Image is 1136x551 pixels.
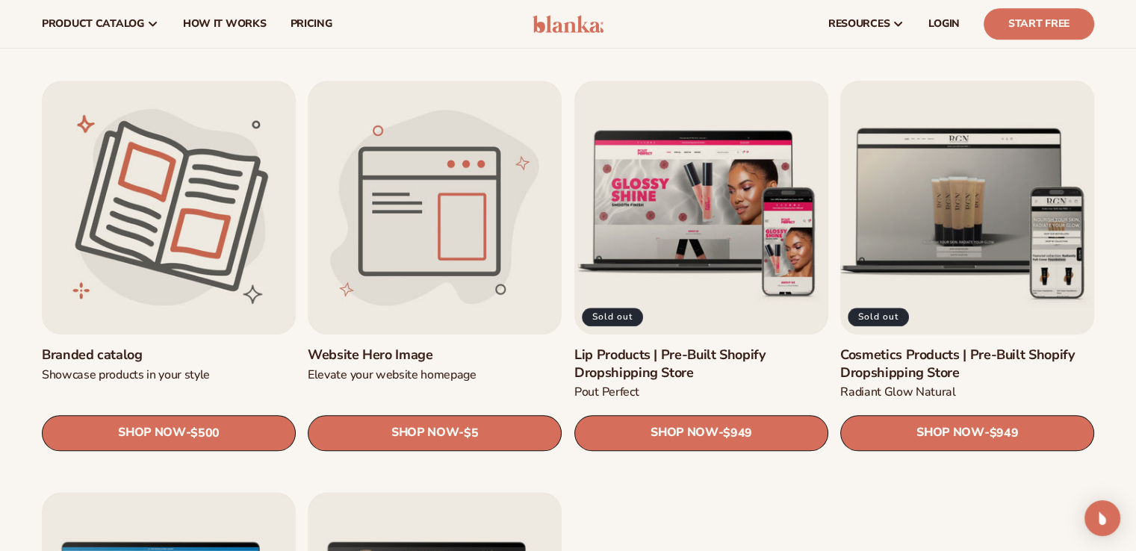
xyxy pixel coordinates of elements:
[308,414,562,450] a: SHOP NOW- $5
[651,426,718,440] span: SHOP NOW
[190,426,220,440] span: $500
[840,346,1094,382] a: Cosmetics Products | Pre-Built Shopify Dropshipping Store
[989,426,1018,440] span: $949
[464,426,478,440] span: $5
[118,426,185,440] span: SHOP NOW
[840,414,1094,450] a: SHOP NOW- $949
[183,18,267,30] span: How It Works
[42,414,296,450] a: SHOP NOW- $500
[574,346,828,382] a: Lip Products | Pre-Built Shopify Dropshipping Store
[928,18,960,30] span: LOGIN
[290,18,332,30] span: pricing
[42,18,144,30] span: product catalog
[42,346,296,364] a: Branded catalog
[533,15,603,33] img: logo
[574,414,828,450] a: SHOP NOW- $949
[828,18,890,30] span: resources
[984,8,1094,40] a: Start Free
[308,346,562,364] a: Website Hero Image
[723,426,752,440] span: $949
[391,426,459,440] span: SHOP NOW
[1084,500,1120,536] div: Open Intercom Messenger
[916,426,984,440] span: SHOP NOW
